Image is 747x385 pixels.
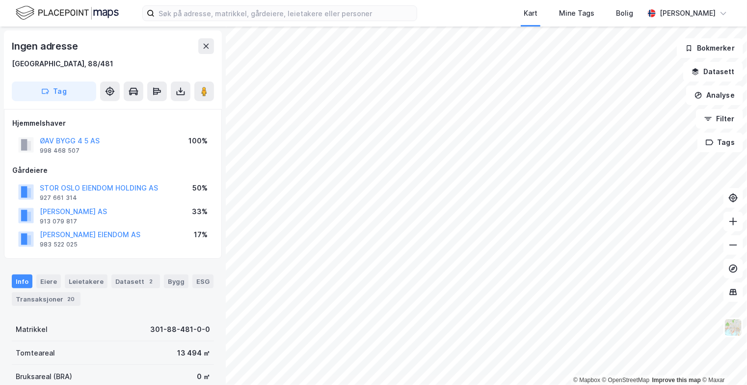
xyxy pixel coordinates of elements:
img: logo.f888ab2527a4732fd821a326f86c7f29.svg [16,4,119,22]
div: Info [12,275,32,288]
div: 50% [192,182,208,194]
button: Tags [697,133,743,152]
button: Bokmerker [677,38,743,58]
div: Datasett [111,275,160,288]
div: Bygg [164,275,188,288]
div: 0 ㎡ [197,371,210,383]
div: 17% [194,229,208,241]
div: 100% [188,135,208,147]
button: Analyse [686,85,743,105]
div: Transaksjoner [12,292,80,306]
img: Z [724,318,743,337]
div: 2 [146,276,156,286]
div: Bolig [616,7,633,19]
div: [GEOGRAPHIC_DATA], 88/481 [12,58,113,70]
div: 913 079 817 [40,218,77,225]
iframe: Chat Widget [698,338,747,385]
a: Improve this map [652,377,701,384]
div: 33% [192,206,208,218]
div: 998 468 507 [40,147,80,155]
a: OpenStreetMap [602,377,650,384]
div: Mine Tags [559,7,594,19]
div: Gårdeiere [12,165,213,176]
div: 13 494 ㎡ [177,347,210,359]
div: Tomteareal [16,347,55,359]
div: 927 661 314 [40,194,77,202]
div: Hjemmelshaver [12,117,213,129]
div: 301-88-481-0-0 [150,324,210,335]
div: Matrikkel [16,324,48,335]
button: Datasett [683,62,743,82]
div: Leietakere [65,275,107,288]
div: Eiere [36,275,61,288]
div: Bruksareal (BRA) [16,371,72,383]
a: Mapbox [573,377,600,384]
div: [PERSON_NAME] [660,7,716,19]
div: ESG [192,275,213,288]
input: Søk på adresse, matrikkel, gårdeiere, leietakere eller personer [155,6,417,21]
div: 20 [65,294,77,304]
div: Kart [524,7,537,19]
button: Filter [696,109,743,129]
div: 983 522 025 [40,241,78,248]
button: Tag [12,82,96,101]
div: Ingen adresse [12,38,80,54]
